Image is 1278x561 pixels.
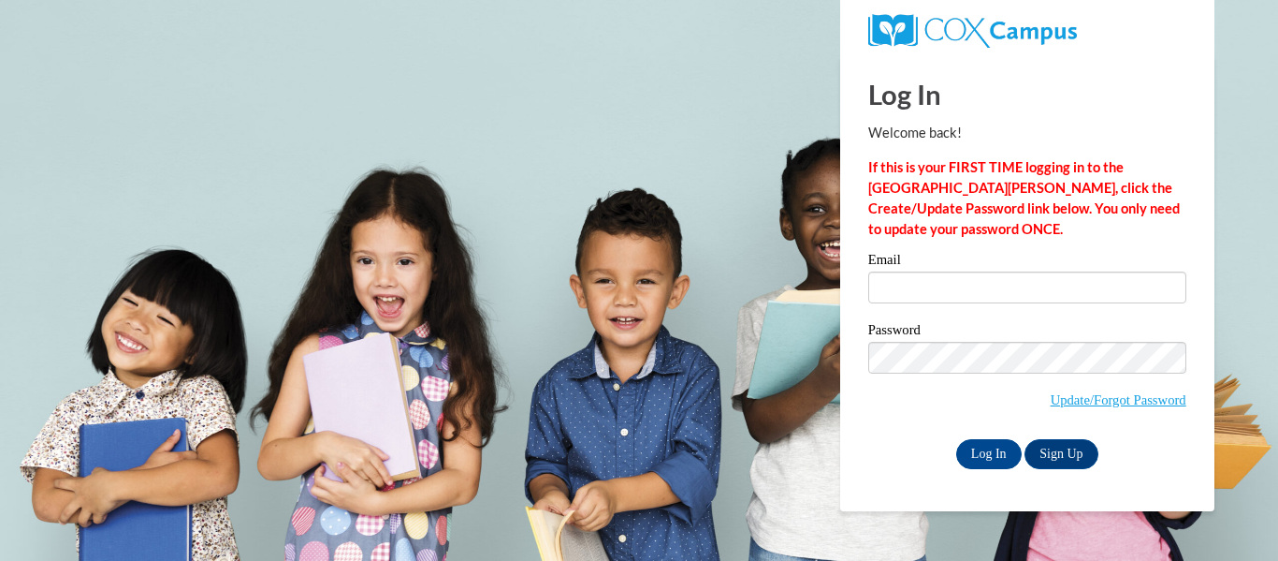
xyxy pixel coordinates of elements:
[956,439,1022,469] input: Log In
[868,22,1077,37] a: COX Campus
[868,75,1186,113] h1: Log In
[868,159,1180,237] strong: If this is your FIRST TIME logging in to the [GEOGRAPHIC_DATA][PERSON_NAME], click the Create/Upd...
[868,123,1186,143] p: Welcome back!
[868,14,1077,48] img: COX Campus
[868,323,1186,342] label: Password
[868,253,1186,272] label: Email
[1024,439,1097,469] a: Sign Up
[1051,392,1186,407] a: Update/Forgot Password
